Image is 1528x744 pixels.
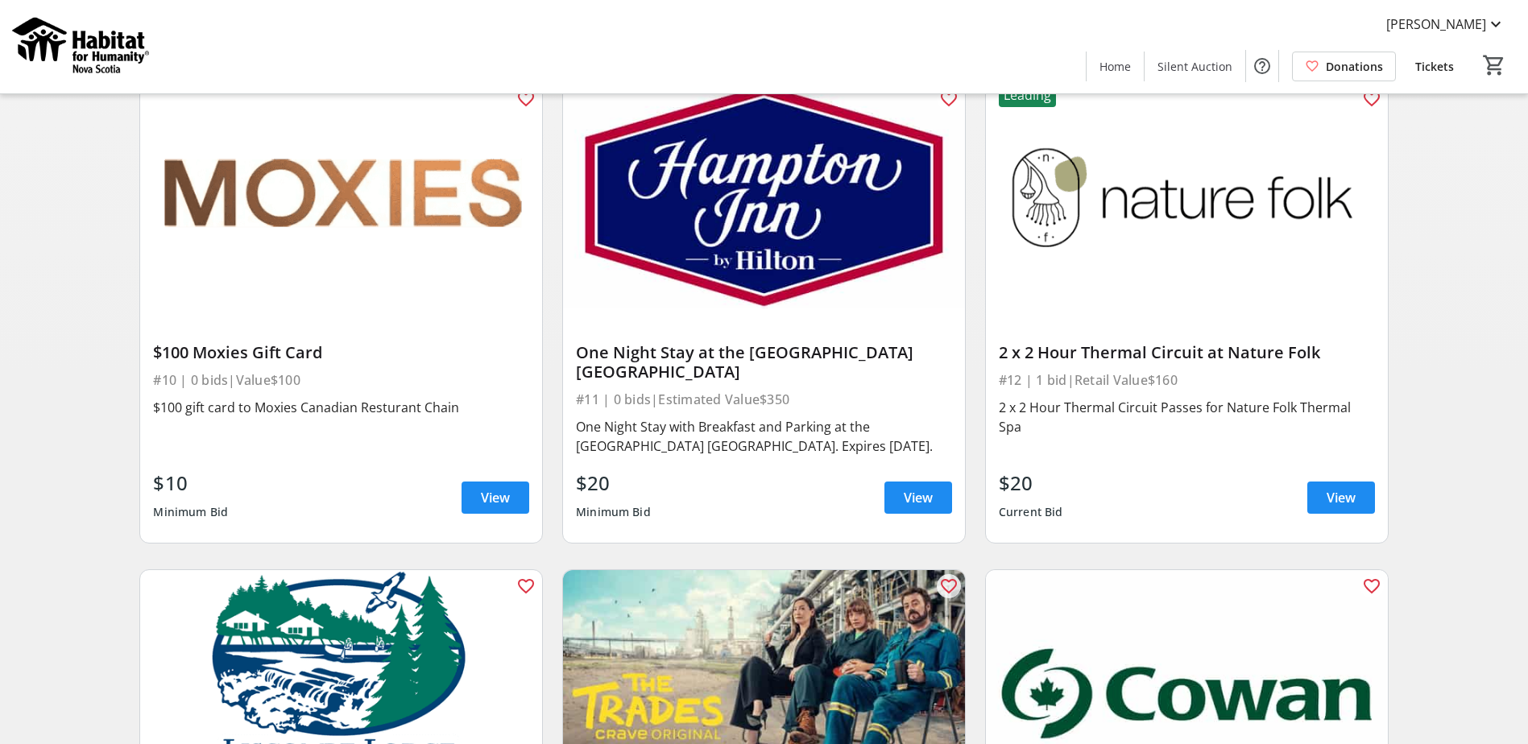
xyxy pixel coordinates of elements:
mat-icon: favorite_outline [516,89,536,109]
a: View [462,482,529,514]
div: #11 | 0 bids | Estimated Value $350 [576,388,952,411]
mat-icon: favorite_outline [516,577,536,596]
span: View [481,488,510,507]
div: Leading [999,83,1056,107]
span: Tickets [1415,58,1454,75]
span: Home [1099,58,1131,75]
div: $100 gift card to Moxies Canadian Resturant Chain [153,398,529,417]
a: View [1307,482,1375,514]
mat-icon: favorite_outline [939,577,959,596]
div: Minimum Bid [153,498,228,527]
div: $20 [576,469,651,498]
span: View [904,488,933,507]
button: Cart [1480,51,1509,80]
span: Silent Auction [1157,58,1232,75]
img: Habitat for Humanity Nova Scotia's Logo [10,6,153,87]
div: One Night Stay with Breakfast and Parking at the [GEOGRAPHIC_DATA] [GEOGRAPHIC_DATA]. Expires [DA... [576,417,952,456]
a: View [884,482,952,514]
img: 2 x 2 Hour Thermal Circuit at Nature Folk [986,83,1388,309]
mat-icon: favorite_outline [1362,577,1381,596]
div: Current Bid [999,498,1063,527]
span: View [1327,488,1356,507]
img: $100 Moxies Gift Card [140,83,542,309]
button: [PERSON_NAME] [1373,11,1518,37]
a: Donations [1292,52,1396,81]
div: 2 x 2 Hour Thermal Circuit at Nature Folk [999,343,1375,362]
div: $100 Moxies Gift Card [153,343,529,362]
img: One Night Stay at the Hampton Inn Dartmouth Crossing [563,83,965,309]
div: Minimum Bid [576,498,651,527]
mat-icon: favorite_outline [939,89,959,109]
a: Tickets [1402,52,1467,81]
span: [PERSON_NAME] [1386,14,1486,34]
div: #10 | 0 bids | Value $100 [153,369,529,391]
div: #12 | 1 bid | Retail Value $160 [999,369,1375,391]
span: Donations [1326,58,1383,75]
mat-icon: favorite_outline [1362,89,1381,109]
a: Home [1087,52,1144,81]
a: Silent Auction [1145,52,1245,81]
div: $20 [999,469,1063,498]
button: Help [1246,50,1278,82]
div: 2 x 2 Hour Thermal Circuit Passes for Nature Folk Thermal Spa [999,398,1375,436]
div: One Night Stay at the [GEOGRAPHIC_DATA] [GEOGRAPHIC_DATA] [576,343,952,382]
div: $10 [153,469,228,498]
